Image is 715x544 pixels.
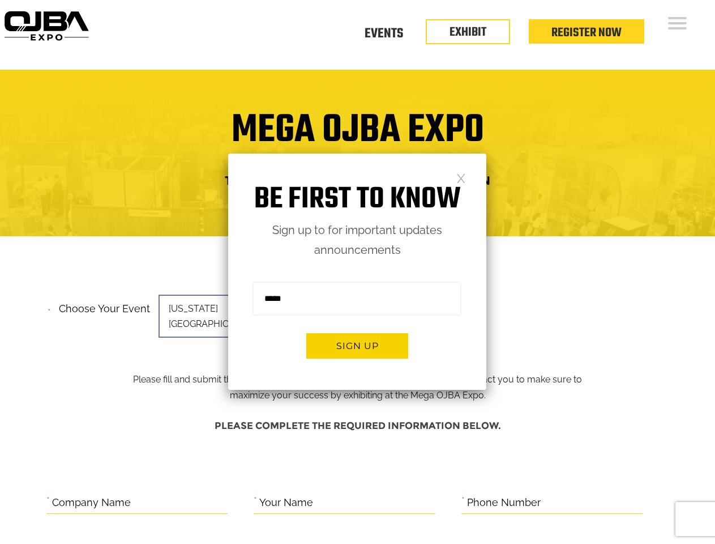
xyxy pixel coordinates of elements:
p: Sign up to for important updates announcements [228,220,486,260]
span: [US_STATE][GEOGRAPHIC_DATA] [159,295,317,338]
label: Company Name [52,494,131,512]
label: Choose your event [52,293,150,318]
a: Register Now [551,23,622,42]
label: Your Name [259,494,313,512]
h4: Please complete the required information below. [46,415,669,437]
h1: Mega OJBA Expo [8,114,707,160]
label: Phone Number [467,494,541,512]
h4: Trade Show Exhibit Space Application [8,170,707,191]
p: Please fill and submit the information below and one of our team members will contact you to make... [124,299,591,403]
a: Close [456,173,466,182]
button: Sign up [306,333,408,359]
a: EXHIBIT [449,23,486,42]
h1: Be first to know [228,182,486,218]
